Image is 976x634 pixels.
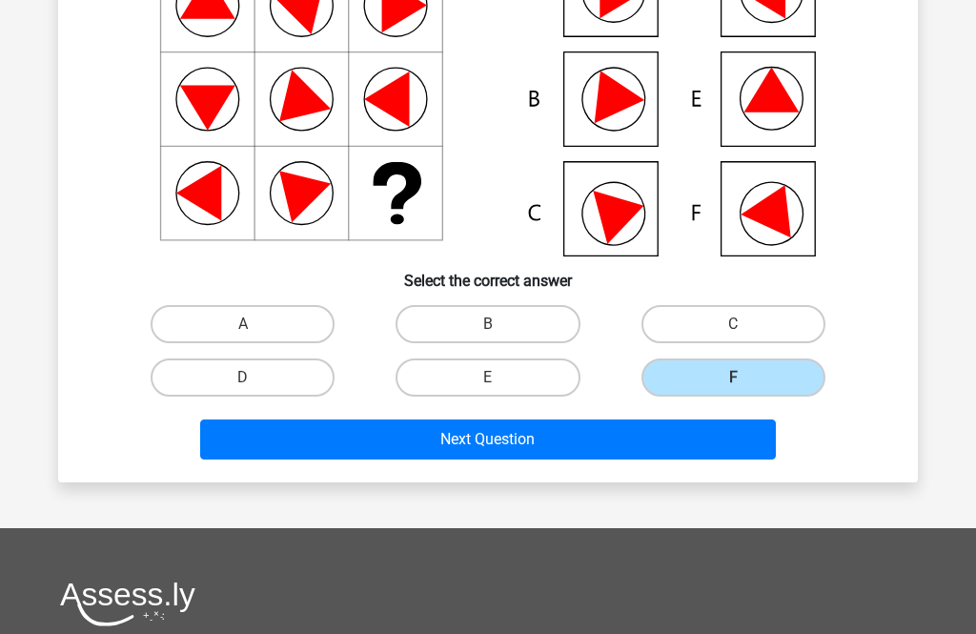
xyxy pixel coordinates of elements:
label: E [396,358,579,397]
label: F [641,358,825,397]
label: A [151,305,335,343]
label: C [641,305,825,343]
button: Next Question [200,419,777,460]
label: D [151,358,335,397]
img: Assessly logo [60,582,195,626]
label: B [396,305,579,343]
h6: Select the correct answer [89,256,887,290]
